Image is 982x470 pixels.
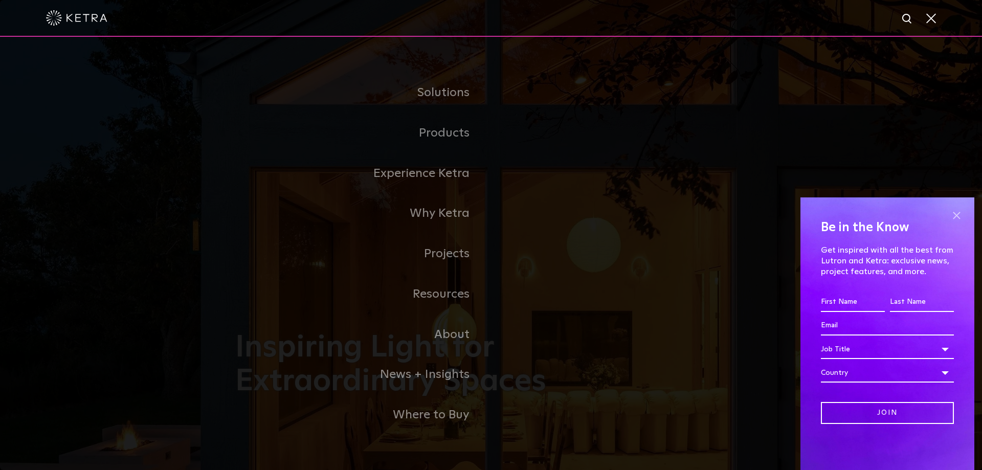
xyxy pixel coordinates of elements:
[901,13,914,26] img: search icon
[235,354,491,395] a: News + Insights
[235,395,491,435] a: Where to Buy
[235,153,491,194] a: Experience Ketra
[235,193,491,234] a: Why Ketra
[235,73,491,113] a: Solutions
[235,73,747,435] div: Navigation Menu
[821,245,954,277] p: Get inspired with all the best from Lutron and Ketra: exclusive news, project features, and more.
[890,293,954,312] input: Last Name
[235,315,491,355] a: About
[821,218,954,237] h4: Be in the Know
[821,340,954,359] div: Job Title
[821,402,954,424] input: Join
[235,234,491,274] a: Projects
[46,10,107,26] img: ketra-logo-2019-white
[821,363,954,383] div: Country
[235,274,491,315] a: Resources
[821,316,954,335] input: Email
[821,293,885,312] input: First Name
[235,113,491,153] a: Products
